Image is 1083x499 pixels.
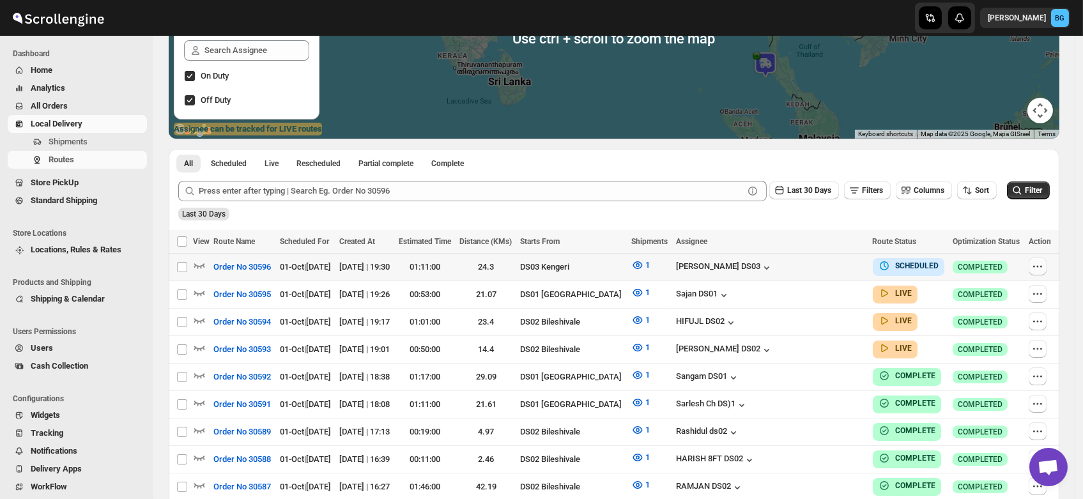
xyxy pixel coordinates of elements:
[265,158,279,169] span: Live
[520,288,624,301] div: DS01 [GEOGRAPHIC_DATA]
[206,477,279,497] button: Order No 30587
[958,427,1002,437] span: COMPLETED
[520,453,624,466] div: DS02 Bileshivale
[631,237,668,246] span: Shipments
[645,288,650,297] span: 1
[878,259,939,272] button: SCHEDULED
[878,314,912,327] button: LIVE
[958,399,1002,410] span: COMPLETED
[787,186,831,195] span: Last 30 Days
[213,288,271,301] span: Order No 30595
[280,482,331,491] span: 01-Oct | [DATE]
[206,312,279,332] button: Order No 30594
[213,316,271,328] span: Order No 30594
[206,394,279,415] button: Order No 30591
[213,426,271,438] span: Order No 30589
[339,316,390,328] div: [DATE] | 19:17
[280,399,331,409] span: 01-Oct | [DATE]
[520,426,624,438] div: DS02 Bileshivale
[199,181,744,201] input: Press enter after typing | Search Eg. Order No 30596
[873,237,917,246] span: Route Status
[878,287,912,300] button: LIVE
[1038,130,1056,137] a: Terms (opens in new tab)
[280,344,331,354] span: 01-Oct | [DATE]
[459,316,512,328] div: 23.4
[31,65,52,75] span: Home
[31,464,82,473] span: Delivery Apps
[676,371,740,384] div: Sangam DS01
[1029,448,1068,486] div: Open chat
[958,454,1002,464] span: COMPLETED
[676,426,740,439] div: Rashidul ds02
[676,344,773,357] button: [PERSON_NAME] DS02
[431,158,464,169] span: Complete
[1027,98,1053,123] button: Map camera controls
[206,367,279,387] button: Order No 30592
[193,237,210,246] span: View
[31,196,97,205] span: Standard Shipping
[645,260,650,270] span: 1
[676,316,737,329] div: HIFUJL DS02
[201,95,231,105] span: Off Duty
[878,424,936,437] button: COMPLETE
[8,424,147,442] button: Tracking
[676,481,744,494] button: RAMJAN DS02
[339,288,390,301] div: [DATE] | 19:26
[8,478,147,496] button: WorkFlow
[676,289,730,302] button: Sajan DS01
[878,479,936,492] button: COMPLETE
[896,289,912,298] b: LIVE
[896,181,952,199] button: Columns
[520,316,624,328] div: DS02 Bileshivale
[280,372,331,381] span: 01-Oct | [DATE]
[624,310,657,330] button: 1
[31,294,105,303] span: Shipping & Calendar
[624,447,657,468] button: 1
[211,158,247,169] span: Scheduled
[896,261,939,270] b: SCHEDULED
[31,101,68,111] span: All Orders
[676,237,707,246] span: Assignee
[624,420,657,440] button: 1
[213,398,271,411] span: Order No 30591
[878,369,936,382] button: COMPLETE
[280,317,331,326] span: 01-Oct | [DATE]
[1051,9,1069,27] span: Brajesh Giri
[958,372,1002,382] span: COMPLETED
[399,237,451,246] span: Estimated Time
[921,130,1030,137] span: Map data ©2025 Google, Mapa GISrael
[10,2,106,34] img: ScrollEngine
[896,426,936,435] b: COMPLETE
[975,186,989,195] span: Sort
[399,453,452,466] div: 00:11:00
[645,425,650,434] span: 1
[31,343,53,353] span: Users
[645,397,650,407] span: 1
[31,410,60,420] span: Widgets
[676,454,756,466] button: HARISH 8FT DS02
[645,342,650,352] span: 1
[358,158,413,169] span: Partial complete
[8,97,147,115] button: All Orders
[174,123,322,135] label: Assignee can be tracked for LIVE routes
[49,137,88,146] span: Shipments
[520,480,624,493] div: DS02 Bileshivale
[339,261,390,273] div: [DATE] | 19:30
[49,155,74,164] span: Routes
[8,133,147,151] button: Shipments
[8,442,147,460] button: Notifications
[896,316,912,325] b: LIVE
[459,398,512,411] div: 21.61
[459,426,512,438] div: 4.97
[213,237,255,246] span: Route Name
[676,399,748,411] div: Sarlesh Ch DS)1
[176,155,201,173] button: All routes
[459,480,512,493] div: 42.19
[280,237,329,246] span: Scheduled For
[957,181,997,199] button: Sort
[520,398,624,411] div: DS01 [GEOGRAPHIC_DATA]
[844,181,891,199] button: Filters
